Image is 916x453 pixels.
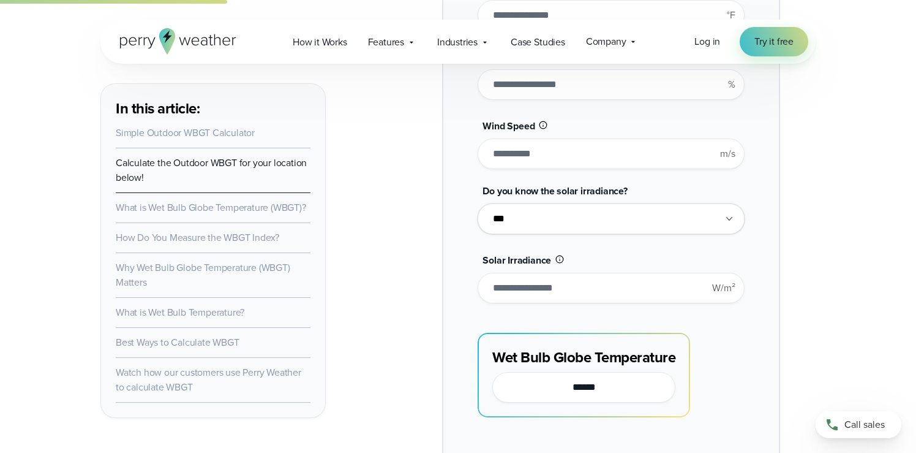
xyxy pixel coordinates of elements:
[816,411,901,438] a: Call sales
[116,365,301,394] a: Watch how our customers use Perry Weather to calculate WBGT
[511,35,565,50] span: Case Studies
[116,261,290,289] a: Why Wet Bulb Globe Temperature (WBGT) Matters
[116,335,239,349] a: Best Ways to Calculate WBGT
[694,34,720,49] a: Log in
[368,35,404,50] span: Features
[482,119,535,133] span: Wind Speed
[500,29,576,55] a: Case Studies
[754,34,794,49] span: Try it free
[844,417,885,432] span: Call sales
[116,230,279,245] a: How Do You Measure the WBGT Index?
[116,200,306,215] a: What is Wet Bulb Globe Temperature (WBGT)?
[694,34,720,48] span: Log in
[586,34,626,49] span: Company
[293,35,347,50] span: How it Works
[116,156,307,185] a: Calculate the Outdoor WBGT for your location below!
[116,305,244,319] a: What is Wet Bulb Temperature?
[437,35,478,50] span: Industries
[116,99,310,118] h3: In this article:
[282,29,358,55] a: How it Works
[482,184,627,198] span: Do you know the solar irradiance?
[116,126,255,140] a: Simple Outdoor WBGT Calculator
[482,253,551,267] span: Solar Irradiance
[740,27,808,56] a: Try it free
